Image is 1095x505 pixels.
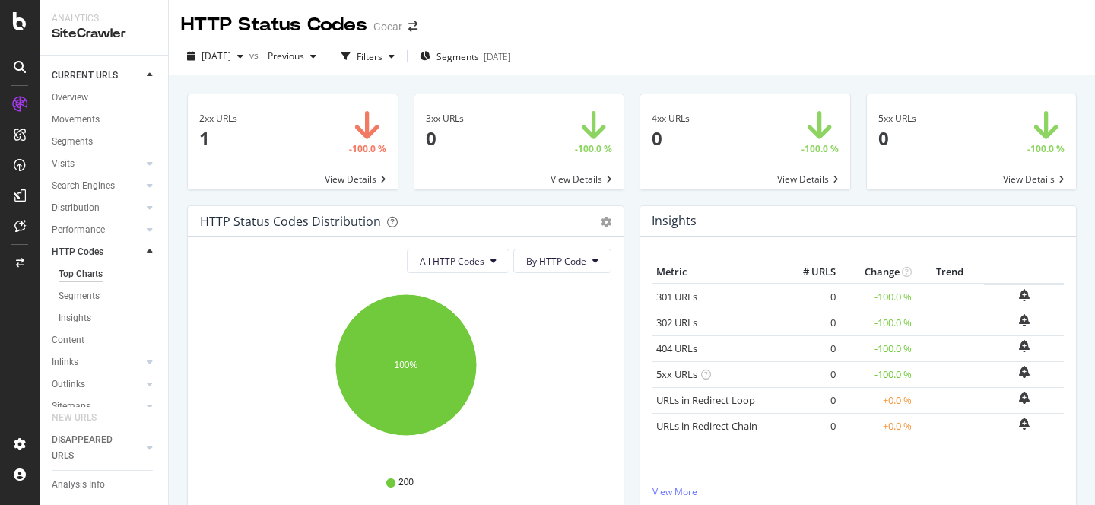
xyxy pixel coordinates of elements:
[59,310,91,326] div: Insights
[52,68,142,84] a: CURRENT URLS
[262,44,322,68] button: Previous
[52,376,85,392] div: Outlinks
[52,477,105,493] div: Analysis Info
[59,288,100,304] div: Segments
[839,310,916,335] td: -100.0 %
[52,376,142,392] a: Outlinks
[200,285,611,462] svg: A chart.
[779,335,839,361] td: 0
[656,290,697,303] a: 301 URLs
[484,50,511,63] div: [DATE]
[52,432,142,464] a: DISAPPEARED URLS
[52,477,157,493] a: Analysis Info
[200,214,381,229] div: HTTP Status Codes Distribution
[656,316,697,329] a: 302 URLs
[916,261,984,284] th: Trend
[779,310,839,335] td: 0
[1019,392,1030,404] div: bell-plus
[52,399,142,414] a: Sitemaps
[52,178,142,194] a: Search Engines
[779,361,839,387] td: 0
[262,49,304,62] span: Previous
[52,200,142,216] a: Distribution
[779,387,839,413] td: 0
[1019,289,1030,301] div: bell-plus
[779,413,839,439] td: 0
[373,19,402,34] div: Gocar
[52,112,100,128] div: Movements
[1019,418,1030,430] div: bell-plus
[656,419,757,433] a: URLs in Redirect Chain
[52,25,156,43] div: SiteCrawler
[52,90,88,106] div: Overview
[52,244,142,260] a: HTTP Codes
[414,44,517,68] button: Segments[DATE]
[52,134,93,150] div: Segments
[1019,366,1030,378] div: bell-plus
[249,49,262,62] span: vs
[52,410,112,426] a: NEW URLS
[59,310,157,326] a: Insights
[779,261,839,284] th: # URLS
[656,367,697,381] a: 5xx URLs
[59,266,157,282] a: Top Charts
[1019,314,1030,326] div: bell-plus
[52,112,157,128] a: Movements
[839,387,916,413] td: +0.0 %
[652,211,697,231] h4: Insights
[52,354,142,370] a: Inlinks
[52,178,115,194] div: Search Engines
[202,49,231,62] span: 2025 Sep. 27th
[420,255,484,268] span: All HTTP Codes
[52,410,97,426] div: NEW URLS
[181,12,367,38] div: HTTP Status Codes
[52,156,142,172] a: Visits
[839,261,916,284] th: Change
[656,341,697,355] a: 404 URLs
[52,200,100,216] div: Distribution
[52,399,90,414] div: Sitemaps
[395,360,418,370] text: 100%
[335,44,401,68] button: Filters
[52,222,105,238] div: Performance
[52,156,75,172] div: Visits
[52,12,156,25] div: Analytics
[59,288,157,304] a: Segments
[526,255,586,268] span: By HTTP Code
[357,50,382,63] div: Filters
[407,249,509,273] button: All HTTP Codes
[52,222,142,238] a: Performance
[779,284,839,310] td: 0
[52,332,157,348] a: Content
[436,50,479,63] span: Segments
[656,393,755,407] a: URLs in Redirect Loop
[52,244,103,260] div: HTTP Codes
[513,249,611,273] button: By HTTP Code
[652,485,1064,498] a: View More
[408,21,417,32] div: arrow-right-arrow-left
[398,476,414,489] span: 200
[52,432,129,464] div: DISAPPEARED URLS
[839,284,916,310] td: -100.0 %
[52,90,157,106] a: Overview
[52,134,157,150] a: Segments
[839,413,916,439] td: +0.0 %
[59,266,103,282] div: Top Charts
[839,335,916,361] td: -100.0 %
[181,44,249,68] button: [DATE]
[1019,340,1030,352] div: bell-plus
[52,354,78,370] div: Inlinks
[652,261,779,284] th: Metric
[52,68,118,84] div: CURRENT URLS
[601,217,611,227] div: gear
[52,332,84,348] div: Content
[839,361,916,387] td: -100.0 %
